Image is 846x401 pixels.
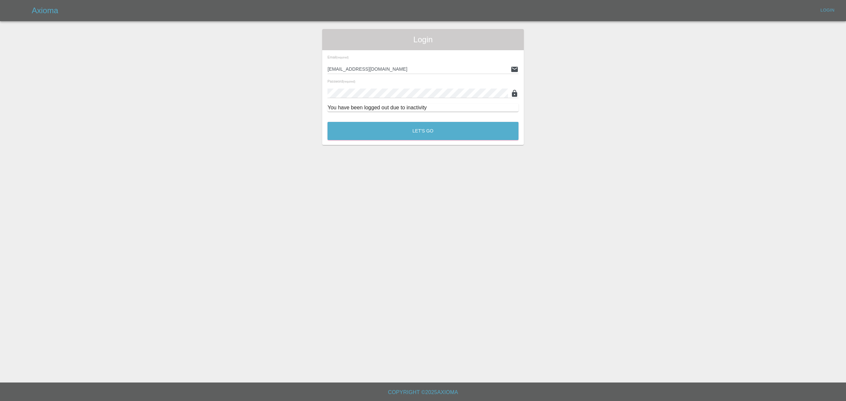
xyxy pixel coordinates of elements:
[327,122,519,140] button: Let's Go
[327,55,349,59] span: Email
[817,5,838,16] a: Login
[5,388,841,397] h6: Copyright © 2025 Axioma
[343,80,355,83] small: (required)
[327,104,519,112] div: You have been logged out due to inactivity
[327,79,355,83] span: Password
[327,34,519,45] span: Login
[32,5,58,16] h5: Axioma
[336,56,349,59] small: (required)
